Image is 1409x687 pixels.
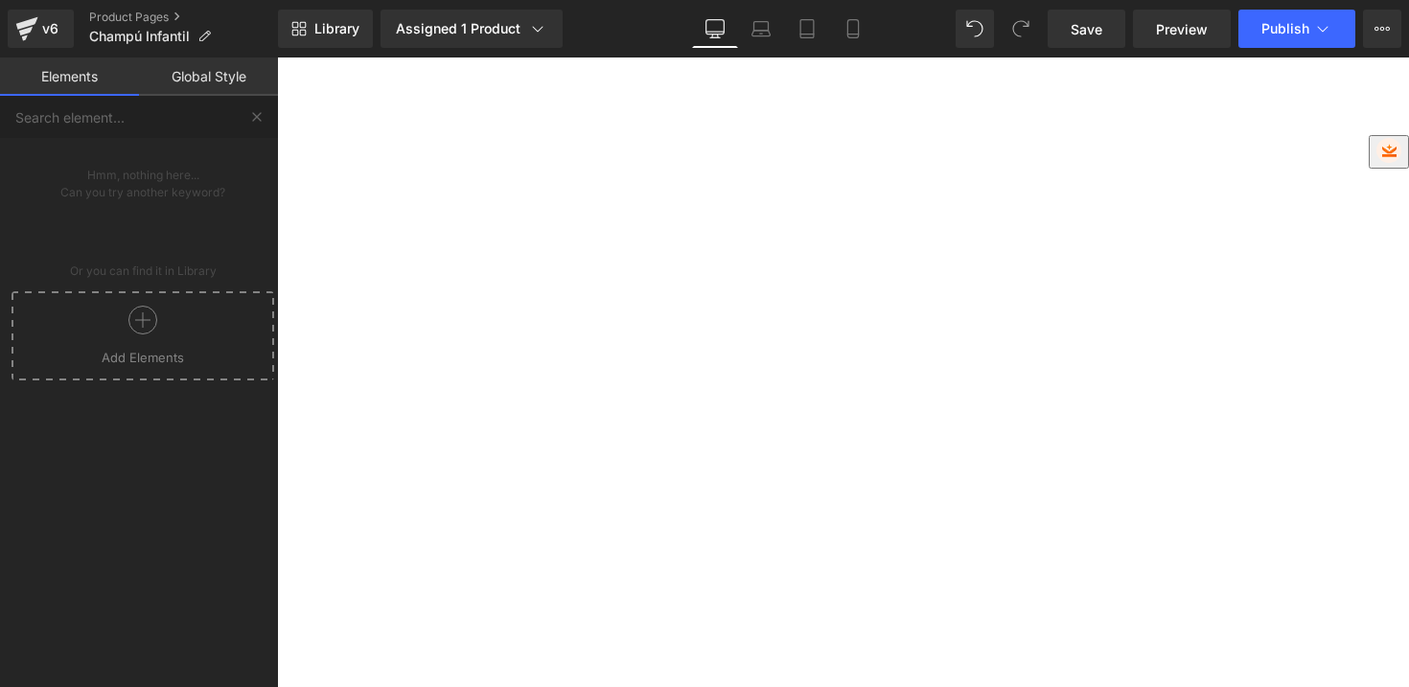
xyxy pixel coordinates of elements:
span: Preview [1156,19,1208,39]
a: Preview [1133,10,1231,48]
a: v6 [8,10,74,48]
button: More [1363,10,1401,48]
a: Desktop [692,10,738,48]
span: Publish [1261,21,1309,36]
a: Global Style [139,57,278,96]
div: v6 [38,16,62,41]
span: Save [1071,19,1102,39]
button: Publish [1238,10,1355,48]
span: Library [314,20,359,37]
span: Champú Infantil [89,29,190,44]
div: Assigned 1 Product [396,19,547,38]
span: Add Elements [16,349,269,366]
p: Or you can find it in Library [8,263,278,280]
div: Hmm, nothing here... Can you try another keyword? [8,138,278,384]
a: Laptop [738,10,784,48]
a: Product Pages [89,10,278,25]
a: New Library [278,10,373,48]
button: Undo [956,10,994,48]
button: Redo [1002,10,1040,48]
a: Mobile [830,10,876,48]
a: Tablet [784,10,830,48]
